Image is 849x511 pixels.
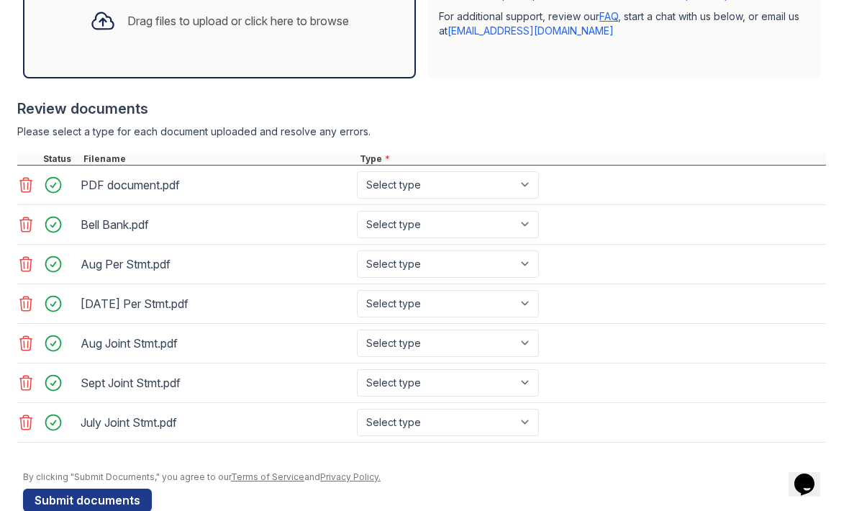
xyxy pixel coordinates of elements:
div: Filename [81,153,357,165]
div: By clicking "Submit Documents," you agree to our and [23,471,826,483]
div: Status [40,153,81,165]
div: Aug Joint Stmt.pdf [81,332,351,355]
div: Sept Joint Stmt.pdf [81,371,351,394]
div: Drag files to upload or click here to browse [127,12,349,30]
a: FAQ [599,10,618,22]
a: Terms of Service [231,471,304,482]
div: Bell Bank.pdf [81,213,351,236]
div: [DATE] Per Stmt.pdf [81,292,351,315]
p: For additional support, review our , start a chat with us below, or email us at [439,9,809,38]
div: PDF document.pdf [81,173,351,196]
div: Review documents [17,99,826,119]
a: Privacy Policy. [320,471,381,482]
div: Aug Per Stmt.pdf [81,253,351,276]
div: July Joint Stmt.pdf [81,411,351,434]
a: [EMAIL_ADDRESS][DOMAIN_NAME] [448,24,614,37]
div: Please select a type for each document uploaded and resolve any errors. [17,125,826,139]
div: Type [357,153,826,165]
iframe: chat widget [789,453,835,497]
